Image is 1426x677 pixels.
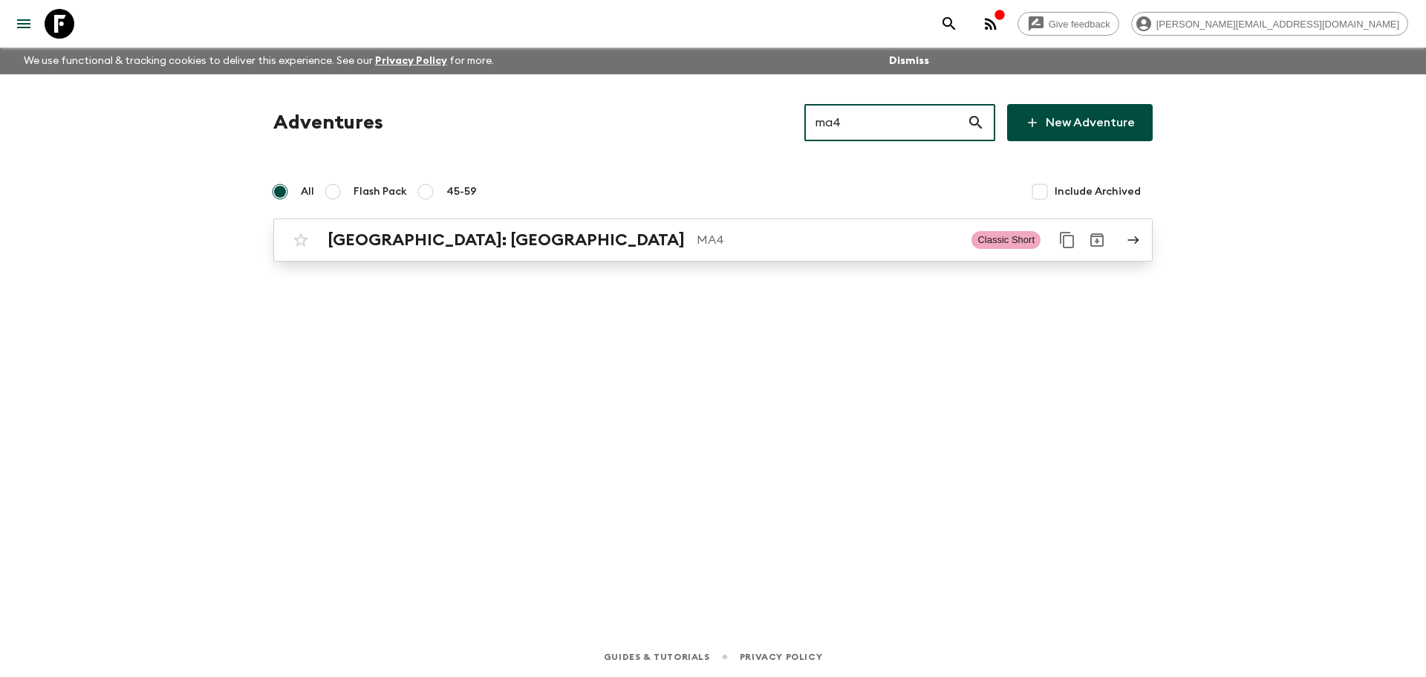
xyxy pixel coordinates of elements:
[301,184,314,199] span: All
[885,51,933,71] button: Dismiss
[934,9,964,39] button: search adventures
[1082,225,1112,255] button: Archive
[1131,12,1408,36] div: [PERSON_NAME][EMAIL_ADDRESS][DOMAIN_NAME]
[804,102,967,143] input: e.g. AR1, Argentina
[354,184,407,199] span: Flash Pack
[273,218,1153,262] a: [GEOGRAPHIC_DATA]: [GEOGRAPHIC_DATA]MA4Classic ShortDuplicate for 45-59Archive
[273,108,383,137] h1: Adventures
[1055,184,1141,199] span: Include Archived
[1052,225,1082,255] button: Duplicate for 45-59
[1007,104,1153,141] a: New Adventure
[971,231,1041,249] span: Classic Short
[446,184,477,199] span: 45-59
[604,649,710,665] a: Guides & Tutorials
[740,649,822,665] a: Privacy Policy
[1148,19,1407,30] span: [PERSON_NAME][EMAIL_ADDRESS][DOMAIN_NAME]
[1018,12,1119,36] a: Give feedback
[697,231,960,249] p: MA4
[328,230,685,250] h2: [GEOGRAPHIC_DATA]: [GEOGRAPHIC_DATA]
[18,48,500,74] p: We use functional & tracking cookies to deliver this experience. See our for more.
[1041,19,1119,30] span: Give feedback
[375,56,447,66] a: Privacy Policy
[9,9,39,39] button: menu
